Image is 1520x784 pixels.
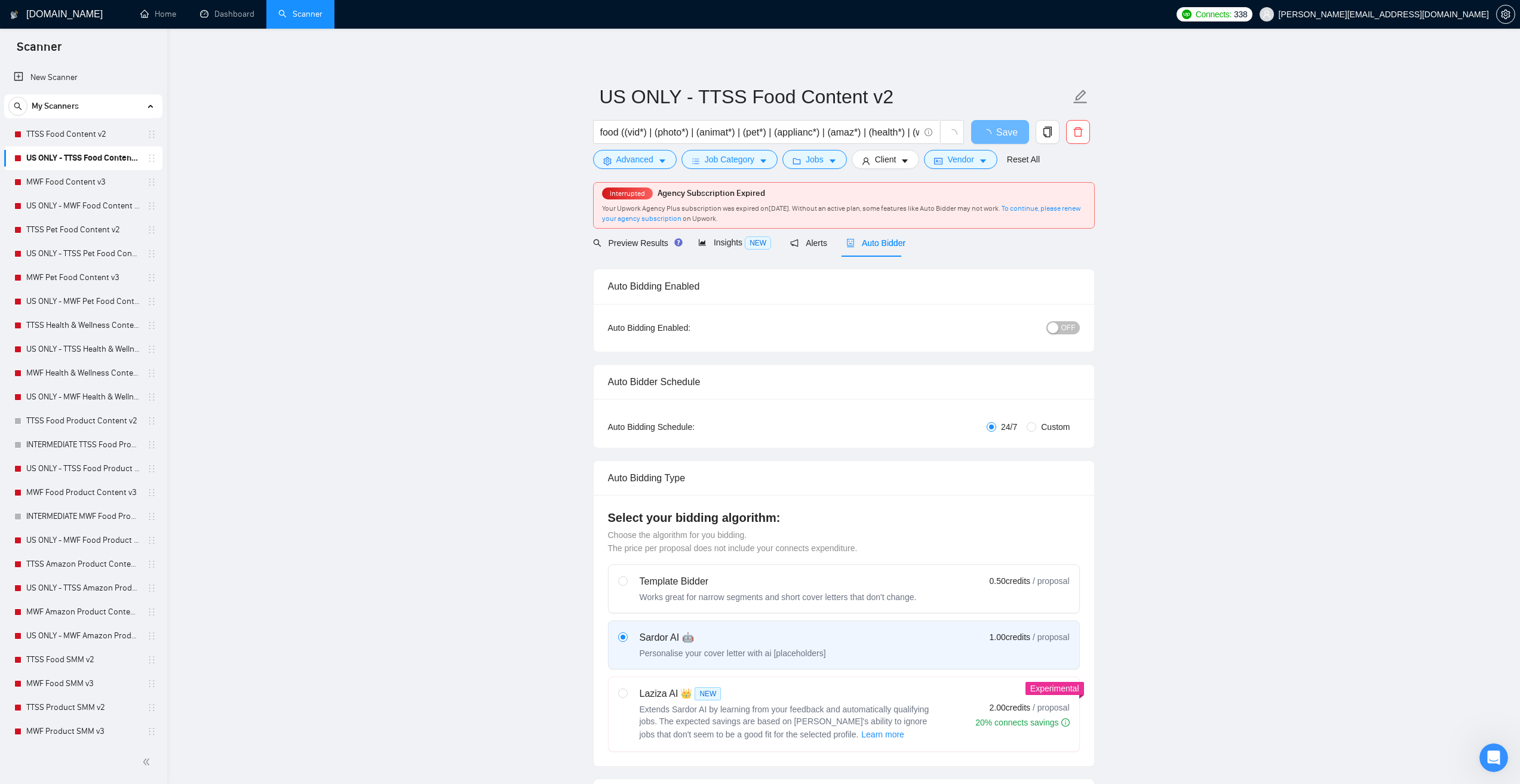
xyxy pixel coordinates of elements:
span: caret-down [979,156,987,165]
span: holder [147,631,156,641]
span: holder [147,225,156,235]
span: holder [147,416,156,426]
span: Preview Results [593,238,679,248]
span: Job Category [705,153,754,166]
span: holder [147,201,156,211]
span: holder [147,655,156,665]
a: TTSS Amazon Product Content v2 [26,552,140,576]
span: holder [147,512,156,521]
span: delete [1067,127,1089,137]
span: / proposal [1033,575,1069,587]
span: copy [1036,127,1059,137]
span: 👑 [680,687,692,701]
iframe: Intercom live chat [1479,743,1508,772]
a: US ONLY - MWF Food Content v3 [26,194,140,218]
span: caret-down [901,156,909,165]
span: Interrupted [606,189,649,198]
a: US ONLY - MWF Health & Wellness Content v4 [26,385,140,409]
div: Template Bidder [640,574,917,589]
a: US ONLY - MWF Amazon Product Content v3 [26,624,140,648]
span: Save [996,125,1018,140]
span: holder [147,130,156,139]
button: Laziza AI NEWExtends Sardor AI by learning from your feedback and automatically qualifying jobs. ... [861,727,905,742]
span: holder [147,727,156,736]
span: info-circle [1061,718,1070,727]
a: MWF Food Content v3 [26,170,140,194]
a: TTSS Product SMM v2 [26,696,140,720]
div: Auto Bidding Schedule: [608,420,765,433]
span: holder [147,488,156,497]
button: barsJob Categorycaret-down [681,150,778,169]
span: info-circle [925,128,932,136]
a: TTSS Health & Wellness Content v2 [26,313,140,337]
a: MWF Health & Wellness Content v3 [26,361,140,385]
span: OFF [1061,321,1076,334]
a: INTERMEDIATE MWF Food Product Content v3 [26,505,140,528]
span: setting [603,156,612,165]
span: / proposal [1033,702,1069,714]
a: homeHome [140,9,176,19]
h4: Select your bidding algorithm: [608,509,1080,526]
a: MWF Product SMM v3 [26,720,140,743]
a: dashboardDashboard [200,9,254,19]
span: Alerts [790,238,827,248]
span: Learn more [861,728,904,741]
span: 338 [1234,8,1247,21]
a: US ONLY - TTSS Amazon Product Content v2 [26,576,140,600]
a: US ONLY - TTSS Food Content v2 [26,146,140,170]
span: Connects: [1196,8,1232,21]
div: Auto Bidder Schedule [608,365,1080,399]
a: MWF Food Product Content v3 [26,481,140,505]
span: My Scanners [32,94,79,118]
div: Sardor AI 🤖 [640,631,826,645]
span: loading [982,129,996,139]
span: holder [147,703,156,712]
a: To continue, please renew your agency subscription [602,204,1080,223]
div: Auto Bidding Enabled: [608,321,765,334]
span: holder [147,153,156,163]
span: Choose the algorithm for you bidding. The price per proposal does not include your connects expen... [608,530,858,553]
span: holder [147,536,156,545]
span: double-left [142,756,154,768]
a: MWF Food SMM v3 [26,672,140,696]
div: Auto Bidding Enabled [608,269,1080,303]
a: New Scanner [14,66,153,90]
a: US ONLY - TTSS Health & Wellness Content v2 [26,337,140,361]
span: Insights [698,238,771,247]
span: folder [793,156,801,165]
a: TTSS Food SMM v2 [26,648,140,672]
button: delete [1066,120,1090,144]
a: searchScanner [278,9,323,19]
span: holder [147,249,156,259]
span: NEW [745,236,771,250]
a: MWF Pet Food Content v3 [26,266,140,290]
div: Laziza AI [640,687,938,701]
span: Agency Subscription Expired [658,188,765,198]
span: 0.50 credits [990,574,1030,588]
span: holder [147,440,156,450]
div: 20% connects savings [975,717,1069,728]
input: Scanner name... [600,82,1070,112]
span: bars [692,156,700,165]
span: holder [147,177,156,187]
span: caret-down [828,156,837,165]
span: Scanner [7,38,71,63]
a: US ONLY - MWF Food Product Content v3 [26,528,140,552]
span: holder [147,345,156,354]
button: search [8,97,27,116]
span: area-chart [698,238,707,247]
span: Custom [1036,420,1074,433]
a: TTSS Food Product Content v2 [26,409,140,433]
span: user [862,156,870,165]
div: Personalise your cover letter with ai [placeholders] [640,647,826,659]
span: holder [147,273,156,282]
span: setting [1497,10,1515,19]
span: holder [147,368,156,378]
span: / proposal [1033,631,1069,643]
span: caret-down [658,156,667,165]
span: holder [147,392,156,402]
span: 2.00 credits [990,701,1030,714]
span: holder [147,297,156,306]
span: holder [147,559,156,569]
a: Reset All [1007,153,1040,166]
